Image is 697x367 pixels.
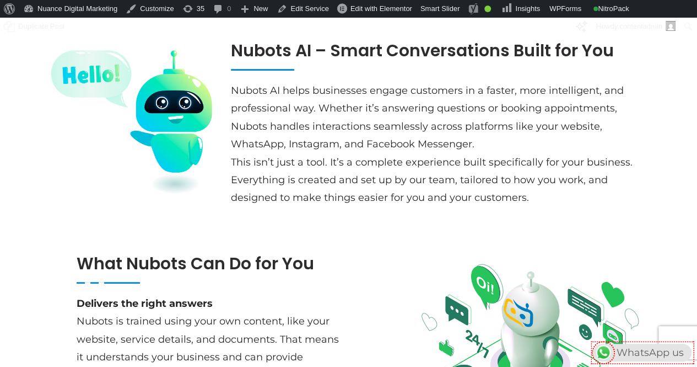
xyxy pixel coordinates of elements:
span: Insights [515,4,540,13]
div: WhatsApp us [593,344,691,361]
span: Duplicate Post [18,18,64,35]
span: contentadmin [619,22,662,30]
h2: What Nubots Can Do for You [77,254,343,274]
a: WhatsAppWhatsApp us [593,347,691,359]
img: WhatsApp [595,344,612,361]
span: Edit with Elementor [350,4,412,13]
div: Good [484,6,491,12]
span: Nubots AI helps businesses engage customers in a faster, more intelligent, and professional way. ... [231,84,624,150]
b: Delivers the right answers [77,297,213,310]
a: Howdy, [592,18,680,35]
h2: Nubots AI – Smart Conversations Built for You [231,41,642,61]
span: This isn’t just a tool. It’s a complete experience built specifically for your business. Everythi... [231,156,633,204]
